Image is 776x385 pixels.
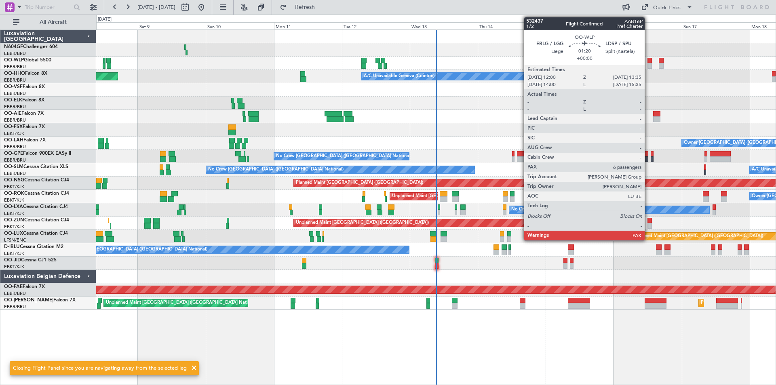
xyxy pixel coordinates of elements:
[4,98,44,103] a: OO-ELKFalcon 8X
[636,230,763,242] div: Planned Maint [GEOGRAPHIC_DATA] ([GEOGRAPHIC_DATA])
[4,178,69,183] a: OO-NSGCessna Citation CJ4
[4,170,26,177] a: EBBR/BRU
[106,297,258,309] div: Unplanned Maint [GEOGRAPHIC_DATA] ([GEOGRAPHIC_DATA] National)
[4,164,68,169] a: OO-SLMCessna Citation XLS
[4,191,69,196] a: OO-ROKCessna Citation CJ4
[4,290,26,297] a: EBBR/BRU
[364,70,434,82] div: A/C Unavailable Geneva (Cointrin)
[4,184,24,190] a: EBKT/KJK
[4,50,26,57] a: EBBR/BRU
[4,71,47,76] a: OO-HHOFalcon 8X
[137,4,175,11] span: [DATE] - [DATE]
[4,98,22,103] span: OO-ELK
[4,64,26,70] a: EBBR/BRU
[21,19,85,25] span: All Aircraft
[4,138,46,143] a: OO-LAHFalcon 7X
[4,117,26,123] a: EBBR/BRU
[682,22,750,29] div: Sun 17
[288,4,322,10] span: Refresh
[4,250,24,257] a: EBKT/KJK
[4,244,20,249] span: D-IBLU
[637,1,697,14] button: Quick Links
[653,4,681,12] div: Quick Links
[4,284,45,289] a: OO-FAEFalcon 7X
[138,22,206,29] div: Sat 9
[4,284,23,289] span: OO-FAE
[274,22,342,29] div: Mon 11
[208,164,344,176] div: No Crew [GEOGRAPHIC_DATA] ([GEOGRAPHIC_DATA] National)
[4,84,23,89] span: OO-VSF
[276,150,411,162] div: No Crew [GEOGRAPHIC_DATA] ([GEOGRAPHIC_DATA] National)
[276,1,325,14] button: Refresh
[4,258,21,263] span: OO-JID
[4,231,68,236] a: OO-LUXCessna Citation CJ4
[478,22,546,29] div: Thu 14
[511,204,603,216] div: No Crew Chambery ([GEOGRAPHIC_DATA])
[4,44,23,49] span: N604GF
[4,138,23,143] span: OO-LAH
[4,111,44,116] a: OO-AIEFalcon 7X
[342,22,410,29] div: Tue 12
[13,364,187,372] div: Closing Flight Panel since you are navigating away from the selected leg
[296,177,423,189] div: Planned Maint [GEOGRAPHIC_DATA] ([GEOGRAPHIC_DATA])
[4,298,53,303] span: OO-[PERSON_NAME]
[4,264,24,270] a: EBKT/KJK
[4,84,45,89] a: OO-VSFFalcon 8X
[4,204,68,209] a: OO-LXACessna Citation CJ4
[410,22,478,29] div: Wed 13
[72,244,207,256] div: No Crew [GEOGRAPHIC_DATA] ([GEOGRAPHIC_DATA] National)
[4,191,24,196] span: OO-ROK
[4,151,23,156] span: OO-GPE
[4,237,26,243] a: LFSN/ENC
[4,58,51,63] a: OO-WLPGlobal 5500
[4,58,24,63] span: OO-WLP
[206,22,274,29] div: Sun 10
[4,151,71,156] a: OO-GPEFalcon 900EX EASy II
[4,210,24,217] a: EBKT/KJK
[25,1,71,13] input: Trip Number
[70,22,138,29] div: Fri 8
[4,231,23,236] span: OO-LUX
[4,218,69,223] a: OO-ZUNCessna Citation CJ4
[4,304,26,310] a: EBBR/BRU
[4,218,24,223] span: OO-ZUN
[392,190,523,202] div: Unplanned Maint [GEOGRAPHIC_DATA]-[GEOGRAPHIC_DATA]
[4,124,23,129] span: OO-FSX
[614,22,681,29] div: Sat 16
[4,124,45,129] a: OO-FSXFalcon 7X
[4,197,24,203] a: EBKT/KJK
[4,258,57,263] a: OO-JIDCessna CJ1 525
[4,224,24,230] a: EBKT/KJK
[4,204,23,209] span: OO-LXA
[4,130,24,137] a: EBKT/KJK
[4,44,58,49] a: N604GFChallenger 604
[98,16,112,23] div: [DATE]
[4,104,26,110] a: EBBR/BRU
[4,71,25,76] span: OO-HHO
[4,178,24,183] span: OO-NSG
[4,157,26,163] a: EBBR/BRU
[546,22,614,29] div: Fri 15
[4,164,23,169] span: OO-SLM
[4,77,26,83] a: EBBR/BRU
[4,244,63,249] a: D-IBLUCessna Citation M2
[4,90,26,97] a: EBBR/BRU
[4,144,26,150] a: EBBR/BRU
[4,298,76,303] a: OO-[PERSON_NAME]Falcon 7X
[296,217,429,229] div: Unplanned Maint [GEOGRAPHIC_DATA] ([GEOGRAPHIC_DATA])
[548,230,628,242] div: No Crew Paris ([GEOGRAPHIC_DATA])
[9,16,88,29] button: All Aircraft
[4,111,21,116] span: OO-AIE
